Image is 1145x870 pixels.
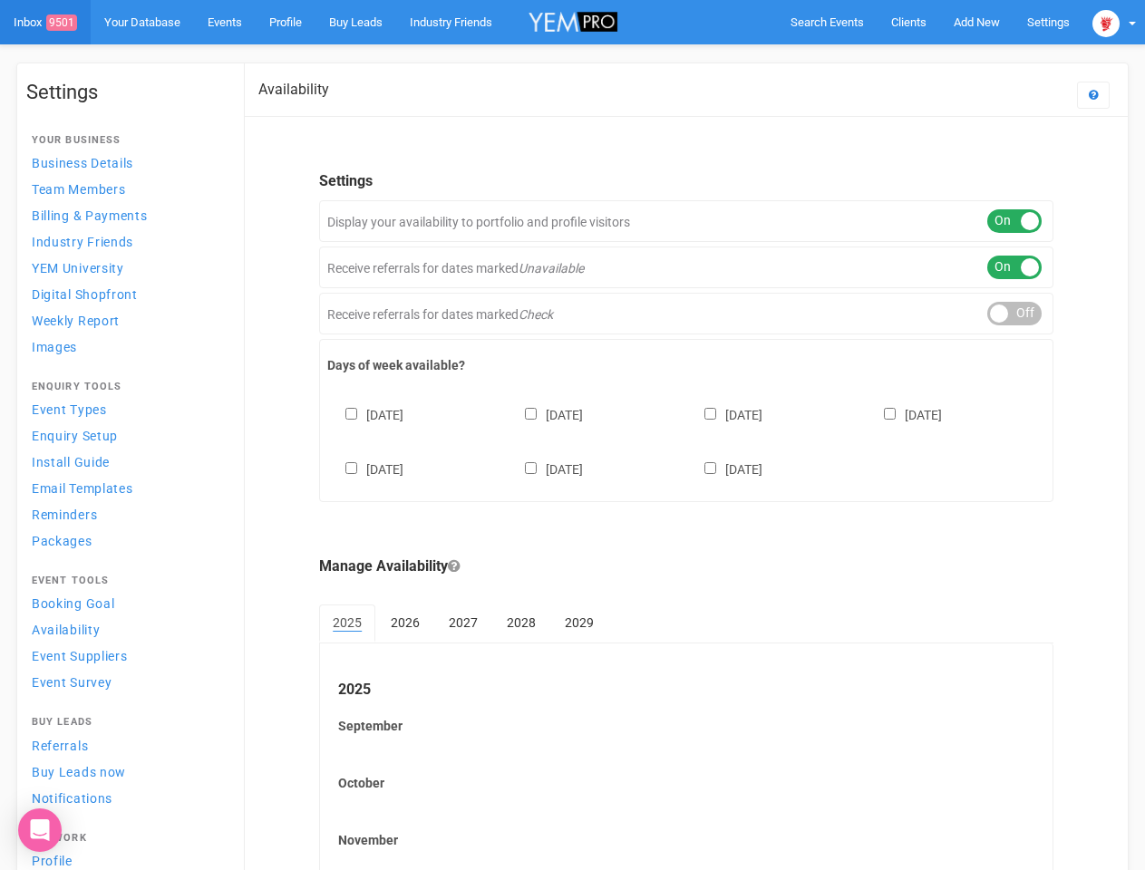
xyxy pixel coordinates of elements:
[26,617,226,642] a: Availability
[32,791,112,806] span: Notifications
[32,402,107,417] span: Event Types
[32,717,220,728] h4: Buy Leads
[377,604,433,641] a: 2026
[327,404,403,424] label: [DATE]
[519,261,584,275] em: Unavailable
[32,135,220,146] h4: Your Business
[26,203,226,227] a: Billing & Payments
[26,256,226,280] a: YEM University
[791,15,864,29] span: Search Events
[32,429,118,443] span: Enquiry Setup
[26,150,226,175] a: Business Details
[507,459,583,478] label: [DATE]
[32,534,92,548] span: Packages
[686,459,762,478] label: [DATE]
[1092,10,1120,37] img: open-uri20250107-2-1pbi2ie
[18,808,62,852] div: Open Intercom Messenger
[866,404,942,424] label: [DATE]
[327,356,1045,374] label: Days of week available?
[26,502,226,527] a: Reminders
[32,575,220,586] h4: Event Tools
[884,408,896,420] input: [DATE]
[32,455,110,469] span: Install Guide
[26,177,226,201] a: Team Members
[46,14,77,31] span: 9501
[338,717,1034,735] label: September
[32,675,112,690] span: Event Survey
[319,556,1053,577] legend: Manage Availability
[32,649,128,663] span: Event Suppliers
[26,591,226,615] a: Booking Goal
[32,208,148,223] span: Billing & Payments
[26,759,226,784] a: Buy Leads now
[686,404,762,424] label: [DATE]
[26,643,226,668] a: Event Suppliers
[704,408,716,420] input: [DATE]
[954,15,1000,29] span: Add New
[26,786,226,810] a: Notifications
[435,604,491,641] a: 2027
[32,507,97,522] span: Reminders
[32,596,114,611] span: Booking Goal
[32,261,124,275] span: YEM University
[32,623,100,637] span: Availability
[26,334,226,359] a: Images
[507,404,583,424] label: [DATE]
[319,246,1053,288] div: Receive referrals for dates marked
[525,462,537,474] input: [DATE]
[258,82,329,98] h2: Availability
[32,382,220,392] h4: Enquiry Tools
[525,408,537,420] input: [DATE]
[26,229,226,254] a: Industry Friends
[551,604,607,641] a: 2029
[32,156,133,170] span: Business Details
[891,15,927,29] span: Clients
[338,774,1034,792] label: October
[26,528,226,553] a: Packages
[26,423,226,448] a: Enquiry Setup
[26,397,226,421] a: Event Types
[26,670,226,694] a: Event Survey
[26,308,226,333] a: Weekly Report
[519,307,553,322] em: Check
[32,340,77,354] span: Images
[338,831,1034,849] label: November
[345,408,357,420] input: [DATE]
[26,476,226,500] a: Email Templates
[26,449,226,474] a: Install Guide
[319,293,1053,334] div: Receive referrals for dates marked
[26,733,226,758] a: Referrals
[32,833,220,844] h4: Network
[338,680,1034,701] legend: 2025
[704,462,716,474] input: [DATE]
[26,82,226,103] h1: Settings
[32,182,125,197] span: Team Members
[319,171,1053,192] legend: Settings
[32,481,133,496] span: Email Templates
[32,314,120,328] span: Weekly Report
[319,200,1053,242] div: Display your availability to portfolio and profile visitors
[32,287,138,302] span: Digital Shopfront
[345,462,357,474] input: [DATE]
[26,282,226,306] a: Digital Shopfront
[327,459,403,478] label: [DATE]
[493,604,549,641] a: 2028
[319,604,375,643] a: 2025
